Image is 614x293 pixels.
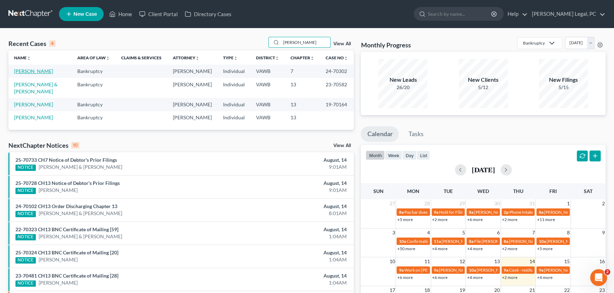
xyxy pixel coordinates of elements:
td: Bankruptcy [72,65,116,78]
a: +5 more [537,246,552,251]
td: Individual [217,65,250,78]
a: 25-70324 CH13 BNC Certificate of Mailing [20] [15,249,118,255]
td: [PERSON_NAME] [167,78,217,98]
h2: [DATE] [472,166,495,173]
a: +5 more [397,217,412,222]
span: 8a [399,209,403,215]
div: NOTICE [15,165,36,171]
i: unfold_more [234,56,238,60]
a: View All [333,41,351,46]
span: 11 [424,257,431,266]
span: Confirmation hearing for [PERSON_NAME] & [PERSON_NAME] [406,239,523,244]
a: Nameunfold_more [14,55,31,60]
span: 7 [531,228,535,237]
div: New Filings [539,76,588,84]
a: [PERSON_NAME] Legal, PC [528,8,605,20]
div: 1:04AM [241,256,347,263]
span: Sun [373,188,384,194]
a: Typeunfold_more [223,55,238,60]
span: Mon [407,188,419,194]
span: 9a [434,209,438,215]
i: unfold_more [106,56,110,60]
td: 13 [285,98,320,111]
span: New Case [73,12,97,17]
span: 8a [538,209,543,215]
div: August, 14 [241,203,347,210]
td: 13 [285,78,320,98]
div: New Leads [378,76,427,84]
span: 29 [458,199,465,208]
a: 25-70733 CH7 Notice of Debtor's Prior Filings [15,157,117,163]
a: Districtunfold_more [256,55,279,60]
span: 10a [399,239,406,244]
a: Home [106,8,136,20]
div: Recent Cases [8,39,55,48]
div: NOTICE [15,280,36,287]
span: 27 [388,199,396,208]
a: +4 more [537,275,552,280]
div: 1:04AM [241,279,347,286]
td: Individual [217,111,250,124]
div: August, 14 [241,157,347,164]
div: Bankruptcy [523,40,545,46]
span: 9a [504,267,508,273]
input: Search by name... [428,7,492,20]
span: [PERSON_NAME] - criminal (WCGDC) [439,267,510,273]
a: +4 more [432,246,448,251]
div: 4 [49,40,55,47]
a: +2 more [502,275,517,280]
div: August, 14 [241,226,347,233]
td: Individual [217,78,250,98]
a: [PERSON_NAME] & [PERSON_NAME] [39,233,122,240]
span: Work on [PERSON_NAME] amended plan [404,267,481,273]
a: [PERSON_NAME] [39,256,78,263]
span: [PERSON_NAME] plan due next week [544,209,612,215]
td: [PERSON_NAME] [167,111,217,124]
span: Pay bar dues [404,209,427,215]
span: File [PERSON_NAME] [DATE] - partial [474,239,543,244]
span: 2 [601,199,606,208]
a: +50 more [397,246,415,251]
td: VAWB [250,98,285,111]
span: 9a [399,267,403,273]
a: +6 more [397,275,412,280]
a: Tasks [402,126,430,142]
div: NOTICE [15,211,36,217]
div: NOTICE [15,234,36,240]
a: +4 more [467,246,482,251]
td: 7 [285,65,320,78]
a: [PERSON_NAME] [39,279,78,286]
span: Cook - restitution review (WCGDC) [509,267,574,273]
a: Client Portal [136,8,181,20]
span: [PERSON_NAME] plan due [509,239,559,244]
span: 1 [566,199,570,208]
span: 16 [599,257,606,266]
a: +11 more [537,217,555,222]
span: Sat [584,188,593,194]
a: Area of Lawunfold_more [77,55,110,60]
span: 2 [605,269,610,275]
td: [PERSON_NAME] [167,65,217,78]
div: 10 [71,142,79,148]
a: [PERSON_NAME] [14,68,53,74]
i: unfold_more [275,56,279,60]
td: Bankruptcy [72,111,116,124]
span: Thu [513,188,523,194]
span: 30 [494,199,501,208]
a: +6 more [467,217,482,222]
div: NOTICE [15,188,36,194]
div: 9:01AM [241,164,347,171]
iframe: Intercom live chat [590,269,607,286]
div: NOTICE [15,257,36,264]
div: New Clients [459,76,508,84]
span: Wed [477,188,489,194]
span: 3 [391,228,396,237]
a: +2 more [502,217,517,222]
a: +2 more [432,217,448,222]
div: 8:01AM [241,210,347,217]
a: Chapterunfold_more [290,55,314,60]
div: 9:01AM [241,187,347,194]
a: +6 more [432,275,448,280]
a: Attorneyunfold_more [173,55,200,60]
span: [PERSON_NAME] documents to trustee [474,209,547,215]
